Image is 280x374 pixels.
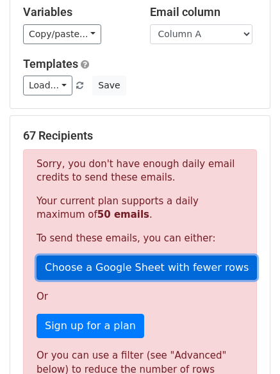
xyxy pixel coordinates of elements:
a: Templates [23,57,78,70]
p: Sorry, you don't have enough daily email credits to send these emails. [37,158,243,184]
a: Choose a Google Sheet with fewer rows [37,256,257,280]
iframe: Chat Widget [216,313,280,374]
h5: 67 Recipients [23,129,257,143]
p: To send these emails, you can either: [37,232,243,245]
button: Save [92,76,126,95]
p: Or [37,290,243,304]
strong: 50 emails [97,209,149,220]
h5: Email column [150,5,258,19]
a: Sign up for a plan [37,314,144,338]
a: Copy/paste... [23,24,101,44]
a: Load... [23,76,72,95]
h5: Variables [23,5,131,19]
p: Your current plan supports a daily maximum of . [37,195,243,222]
